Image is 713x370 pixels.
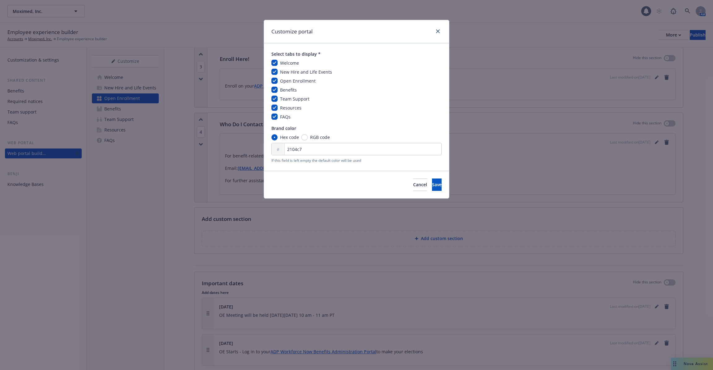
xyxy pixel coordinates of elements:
[434,28,442,35] a: close
[280,105,301,111] span: Resources
[413,182,427,187] span: Cancel
[301,134,308,140] input: RGB code
[271,134,278,140] input: Hex code
[280,69,332,75] span: New Hire and Life Events
[280,134,299,140] span: Hex code
[280,96,309,102] span: Team Support
[432,179,442,191] button: Save
[271,28,313,36] h1: Customize portal
[277,146,279,153] span: #
[271,51,442,57] span: Select tabs to display *
[280,60,299,66] span: Welcome
[280,87,297,93] span: Benefits
[271,143,442,155] input: FFFFFF
[432,182,442,187] span: Save
[310,134,330,140] span: RGB code
[413,179,427,191] button: Cancel
[280,114,291,120] span: FAQs
[271,125,442,131] span: Brand color
[280,78,316,84] span: Open Enrollment
[271,158,442,163] span: If this field is left empty the default color will be used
